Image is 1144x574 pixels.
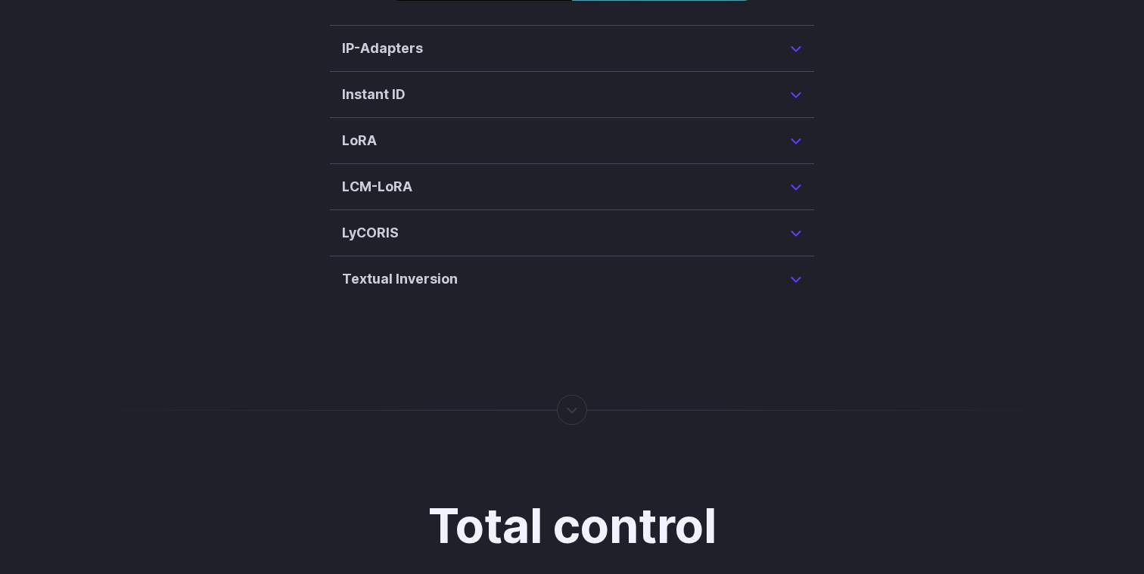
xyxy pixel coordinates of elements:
[342,84,802,105] summary: Instant ID
[342,38,423,59] h3: IP-Adapters
[342,268,458,290] h3: Textual Inversion
[342,222,399,244] h3: LyCORIS
[342,176,802,197] summary: LCM-LoRA
[428,501,717,553] h2: Total control
[342,176,412,197] h3: LCM-LoRA
[342,130,377,151] h3: LoRA
[342,38,802,59] summary: IP-Adapters
[342,222,802,244] summary: LyCORIS
[342,130,802,151] summary: LoRA
[342,84,406,105] h3: Instant ID
[342,268,802,290] summary: Textual Inversion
